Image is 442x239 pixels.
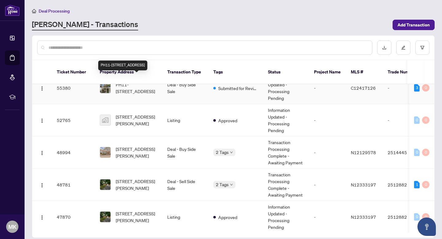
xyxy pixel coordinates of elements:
img: Logo [40,215,45,220]
th: MLS # [346,60,383,84]
span: MK [8,222,17,231]
td: 2512882 [383,169,426,201]
td: 2512882 [383,201,426,233]
button: Logo [37,115,47,125]
button: Logo [37,212,47,222]
div: 1 [414,181,420,188]
td: Deal - Sell Side Sale [162,169,208,201]
button: Logo [37,83,47,93]
span: C12417126 [351,85,376,91]
img: thumbnail-img [100,83,110,93]
td: Listing [162,201,208,233]
span: [STREET_ADDRESS][PERSON_NAME] [116,146,157,159]
span: down [230,151,233,154]
span: N12333197 [351,214,376,220]
td: 55380 [52,72,95,104]
button: filter [415,41,429,55]
td: - [309,72,346,104]
th: Project Name [309,60,346,84]
span: download [382,45,386,50]
div: 0 [422,116,429,124]
td: - [309,104,346,136]
div: 0 [422,213,429,221]
img: Logo [40,86,45,91]
td: 2514445 [383,136,426,169]
td: 48781 [52,169,95,201]
td: - [383,104,426,136]
button: Logo [37,147,47,157]
td: Deal - Buy Side Sale [162,136,208,169]
img: thumbnail-img [100,179,110,190]
div: 0 [422,181,429,188]
a: [PERSON_NAME] - Transactions [32,19,138,30]
td: - [309,201,346,233]
th: Ticket Number [52,60,95,84]
div: 0 [414,213,420,221]
img: thumbnail-img [100,147,110,158]
th: Status [263,60,309,84]
div: 0 [422,149,429,156]
img: Logo [40,151,45,155]
div: 0 [414,149,420,156]
button: download [377,41,391,55]
span: N12333197 [351,182,376,187]
img: thumbnail-img [100,212,110,222]
td: Listing [162,104,208,136]
span: edit [401,45,405,50]
div: 0 [414,116,420,124]
td: - [309,169,346,201]
span: [STREET_ADDRESS][PERSON_NAME] [116,178,157,191]
th: Property Address [95,60,162,84]
img: Logo [40,118,45,123]
td: Deal - Buy Side Sale [162,72,208,104]
span: 2 Tags [216,181,229,188]
th: Transaction Type [162,60,208,84]
button: Open asap [417,217,436,236]
button: Logo [37,180,47,190]
td: Information Updated - Processing Pending [263,104,309,136]
td: - [309,136,346,169]
div: PH11-[STREET_ADDRESS] [98,61,147,70]
th: Trade Number [383,60,426,84]
span: Approved [218,214,237,221]
td: - [383,72,426,104]
span: [STREET_ADDRESS][PERSON_NAME] [116,113,157,127]
img: thumbnail-img [100,115,110,125]
span: Approved [218,117,237,124]
span: down [230,183,233,186]
td: Information Updated - Processing Pending [263,201,309,233]
button: Add Transaction [393,20,435,30]
span: Submitted for Review [218,85,258,92]
td: Transaction Processing Complete - Awaiting Payment [263,169,309,201]
td: Transaction Processing Complete - Awaiting Payment [263,136,309,169]
button: edit [396,41,410,55]
span: Add Transaction [397,20,430,30]
span: N12129578 [351,150,376,155]
th: Tags [208,60,263,84]
td: 52765 [52,104,95,136]
span: PH11-[STREET_ADDRESS] [116,81,157,95]
span: [STREET_ADDRESS][PERSON_NAME] [116,210,157,224]
div: 0 [422,84,429,92]
td: Information Updated - Processing Pending [263,72,309,104]
td: 47870 [52,201,95,233]
span: Deal Processing [39,8,70,14]
img: Logo [40,183,45,188]
td: 48994 [52,136,95,169]
span: home [32,9,36,13]
span: filter [420,45,425,50]
div: 3 [414,84,420,92]
span: 2 Tags [216,149,229,156]
img: logo [5,5,20,16]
